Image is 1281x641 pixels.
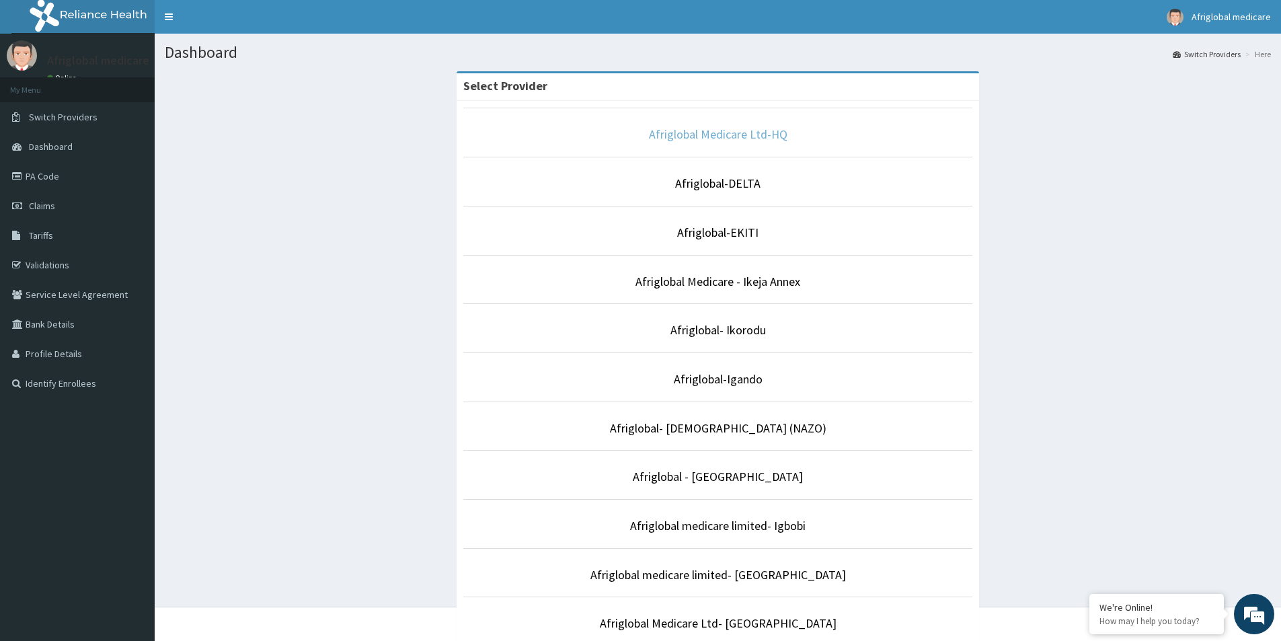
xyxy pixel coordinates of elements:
a: Afriglobal medicare limited- Igbobi [630,518,806,533]
img: User Image [7,40,37,71]
a: Afriglobal-Igando [674,371,763,387]
p: Afriglobal medicare [47,54,149,67]
span: Dashboard [29,141,73,153]
strong: Select Provider [463,78,547,93]
a: Afriglobal- Ikorodu [670,322,766,338]
a: Afriglobal Medicare Ltd- [GEOGRAPHIC_DATA] [600,615,837,631]
img: User Image [1167,9,1183,26]
a: Afriglobal medicare limited- [GEOGRAPHIC_DATA] [590,567,846,582]
span: Claims [29,200,55,212]
h1: Dashboard [165,44,1271,61]
p: How may I help you today? [1099,615,1214,627]
a: Afriglobal- [DEMOGRAPHIC_DATA] (NAZO) [610,420,826,436]
a: Afriglobal-EKITI [677,225,759,240]
span: Switch Providers [29,111,98,123]
a: Online [47,73,79,83]
span: Afriglobal medicare [1192,11,1271,23]
a: Switch Providers [1173,48,1241,60]
a: Afriglobal-DELTA [675,176,761,191]
a: Afriglobal Medicare - Ikeja Annex [635,274,800,289]
div: We're Online! [1099,601,1214,613]
a: Afriglobal Medicare Ltd-HQ [649,126,787,142]
li: Here [1242,48,1271,60]
span: Tariffs [29,229,53,241]
a: Afriglobal - [GEOGRAPHIC_DATA] [633,469,803,484]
